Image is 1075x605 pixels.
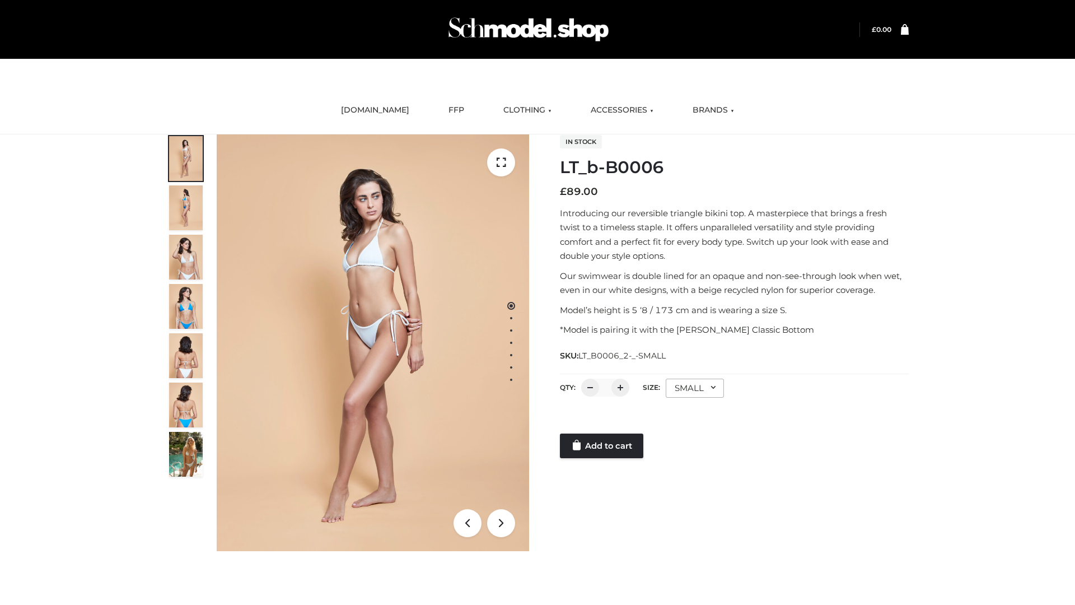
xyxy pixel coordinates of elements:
[560,206,909,263] p: Introducing our reversible triangle bikini top. A masterpiece that brings a fresh twist to a time...
[872,25,891,34] a: £0.00
[684,98,742,123] a: BRANDS
[169,136,203,181] img: ArielClassicBikiniTop_CloudNine_AzureSky_OW114ECO_1-scaled.jpg
[169,235,203,280] img: ArielClassicBikiniTop_CloudNine_AzureSky_OW114ECO_3-scaled.jpg
[560,157,909,178] h1: LT_b-B0006
[495,98,560,123] a: CLOTHING
[169,333,203,378] img: ArielClassicBikiniTop_CloudNine_AzureSky_OW114ECO_7-scaled.jpg
[169,432,203,477] img: Arieltop_CloudNine_AzureSky2.jpg
[560,185,598,198] bdi: 89.00
[578,351,666,361] span: LT_B0006_2-_-SMALL
[333,98,418,123] a: [DOMAIN_NAME]
[560,269,909,297] p: Our swimwear is double lined for an opaque and non-see-through look when wet, even in our white d...
[217,134,529,551] img: ArielClassicBikiniTop_CloudNine_AzureSky_OW114ECO_1
[582,98,662,123] a: ACCESSORIES
[560,185,567,198] span: £
[666,379,724,398] div: SMALL
[445,7,613,52] img: Schmodel Admin 964
[560,323,909,337] p: *Model is pairing it with the [PERSON_NAME] Classic Bottom
[169,383,203,427] img: ArielClassicBikiniTop_CloudNine_AzureSky_OW114ECO_8-scaled.jpg
[872,25,891,34] bdi: 0.00
[560,434,643,458] a: Add to cart
[560,135,602,148] span: In stock
[440,98,473,123] a: FFP
[643,383,660,392] label: Size:
[560,349,667,362] span: SKU:
[560,303,909,318] p: Model’s height is 5 ‘8 / 173 cm and is wearing a size S.
[169,185,203,230] img: ArielClassicBikiniTop_CloudNine_AzureSky_OW114ECO_2-scaled.jpg
[872,25,876,34] span: £
[560,383,576,392] label: QTY:
[169,284,203,329] img: ArielClassicBikiniTop_CloudNine_AzureSky_OW114ECO_4-scaled.jpg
